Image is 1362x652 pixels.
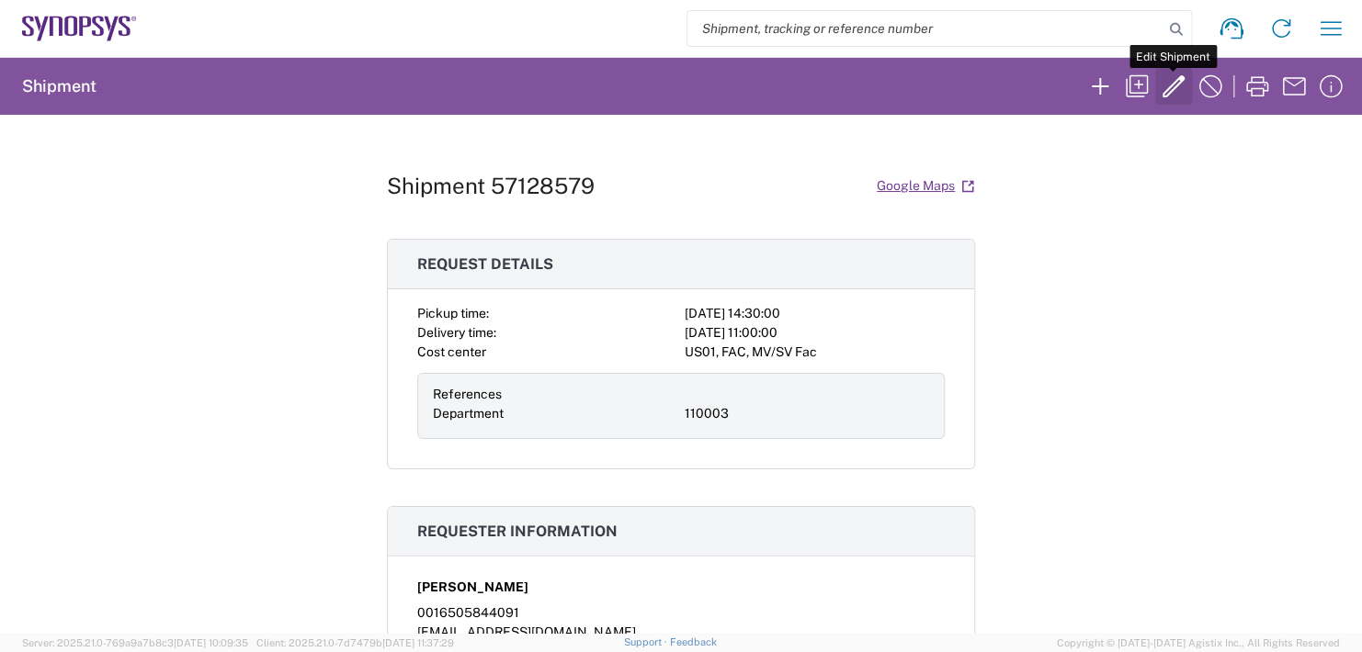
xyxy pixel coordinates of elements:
a: Support [624,636,670,647]
a: Feedback [670,636,717,647]
div: [DATE] 14:30:00 [685,304,945,323]
span: [DATE] 11:37:29 [382,637,454,648]
div: Department [433,404,677,423]
span: Delivery time: [417,325,496,340]
span: Requester information [417,523,618,540]
div: [DATE] 11:00:00 [685,323,945,343]
h1: Shipment 57128579 [387,173,595,199]
a: Google Maps [876,170,975,202]
span: References [433,387,502,401]
span: [DATE] 10:09:35 [174,637,248,648]
span: Pickup time: [417,306,489,320]
span: Client: 2025.21.0-7d7479b [256,637,454,648]
span: Cost center [417,344,486,359]
div: US01, FAC, MV/SV Fac [685,343,945,362]
div: [EMAIL_ADDRESS][DOMAIN_NAME] [417,623,945,642]
input: Shipment, tracking or reference number [687,11,1163,46]
span: Request details [417,255,553,273]
div: 110003 [685,404,929,423]
span: Copyright © [DATE]-[DATE] Agistix Inc., All Rights Reserved [1057,635,1340,651]
span: [PERSON_NAME] [417,578,528,597]
span: Server: 2025.21.0-769a9a7b8c3 [22,637,248,648]
h2: Shipment [22,75,96,97]
div: 0016505844091 [417,603,945,623]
